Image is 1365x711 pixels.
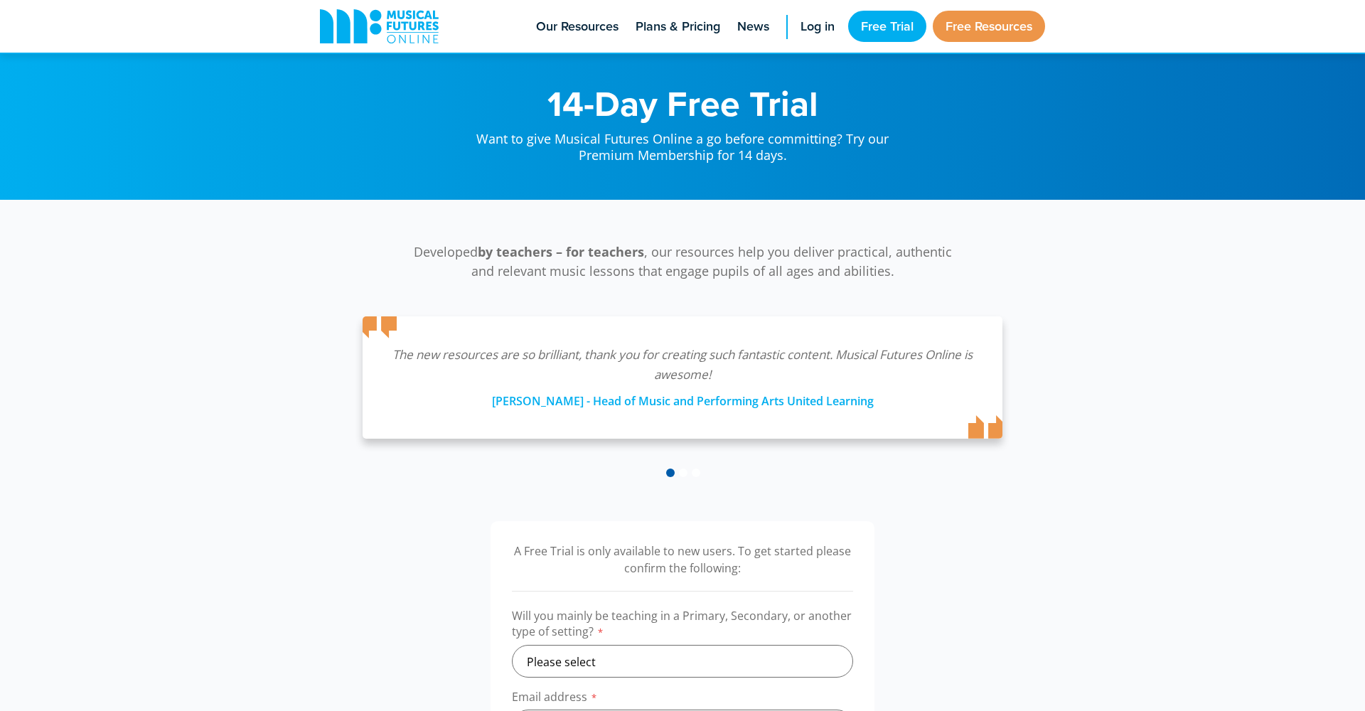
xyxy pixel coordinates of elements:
strong: by teachers – for teachers [478,243,644,260]
span: Our Resources [536,17,619,36]
p: The new resources are so brilliant, thank you for creating such fantastic content. Musical Future... [391,345,974,385]
p: Developed , our resources help you deliver practical, authentic and relevant music lessons that e... [405,242,960,281]
span: Plans & Pricing [636,17,720,36]
h1: 14-Day Free Trial [462,85,903,121]
label: Email address [512,689,853,710]
p: Want to give Musical Futures Online a go before committing? Try our Premium Membership for 14 days. [462,121,903,164]
label: Will you mainly be teaching in a Primary, Secondary, or another type of setting? [512,608,853,645]
p: A Free Trial is only available to new users. To get started please confirm the following: [512,542,853,577]
span: Log in [801,17,835,36]
a: Free Trial [848,11,926,42]
a: Free Resources [933,11,1045,42]
div: [PERSON_NAME] - Head of Music and Performing Arts United Learning [391,385,974,410]
span: News [737,17,769,36]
